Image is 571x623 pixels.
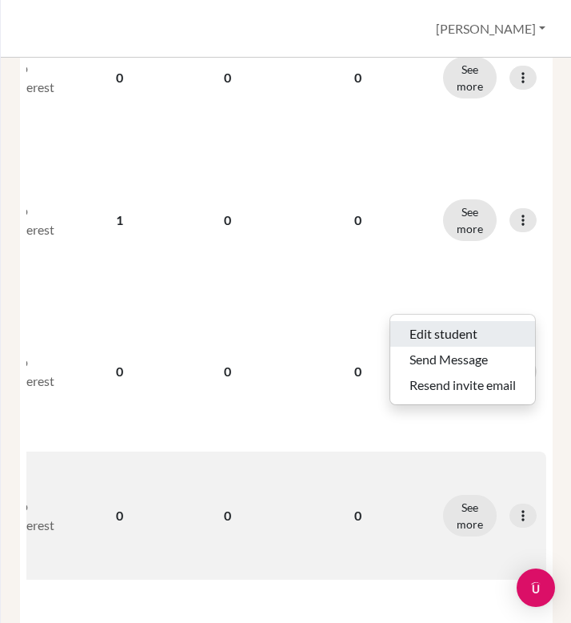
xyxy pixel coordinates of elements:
button: See more [443,199,497,241]
button: See more [443,57,497,98]
p: 0 [292,68,424,87]
td: 0 [67,452,172,580]
button: Send Message [390,347,535,372]
td: 0 [172,291,282,452]
div: Open Intercom Messenger [517,569,555,607]
p: 0 [292,506,424,525]
button: See more [443,495,497,537]
button: Resend invite email [390,372,535,398]
td: 0 [172,6,282,149]
button: [PERSON_NAME] [429,14,553,44]
p: 0 [292,211,424,230]
td: 0 [172,452,282,580]
td: 0 [67,6,172,149]
td: 0 [172,149,282,291]
td: 0 [67,291,172,452]
button: Edit student [390,321,535,347]
p: 0 [292,362,424,381]
td: 1 [67,149,172,291]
